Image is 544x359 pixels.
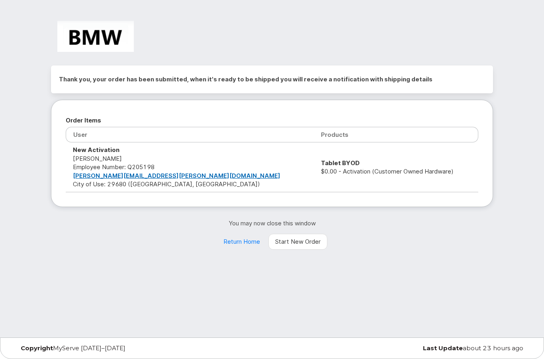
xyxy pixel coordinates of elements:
a: Start New Order [268,234,327,250]
a: Return Home [217,234,267,250]
p: You may now close this window [51,219,493,227]
strong: Copyright [21,344,53,352]
strong: New Activation [73,146,119,154]
span: Employee Number: Q205198 [73,163,155,171]
img: BMW Manufacturing Co LLC [57,21,134,52]
h2: Thank you, your order has been submitted, when it's ready to be shipped you will receive a notifi... [59,73,485,85]
strong: Tablet BYOD [321,159,360,167]
div: MyServe [DATE]–[DATE] [15,345,186,351]
div: about 23 hours ago [358,345,529,351]
th: User [66,127,314,142]
h2: Order Items [66,114,478,126]
td: $0.00 - Activation (Customer Owned Hardware) [314,142,478,192]
th: Products [314,127,478,142]
strong: Last Update [423,344,463,352]
td: [PERSON_NAME] City of Use: 29680 ([GEOGRAPHIC_DATA], [GEOGRAPHIC_DATA]) [66,142,314,192]
a: [PERSON_NAME][EMAIL_ADDRESS][PERSON_NAME][DOMAIN_NAME] [73,172,280,179]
